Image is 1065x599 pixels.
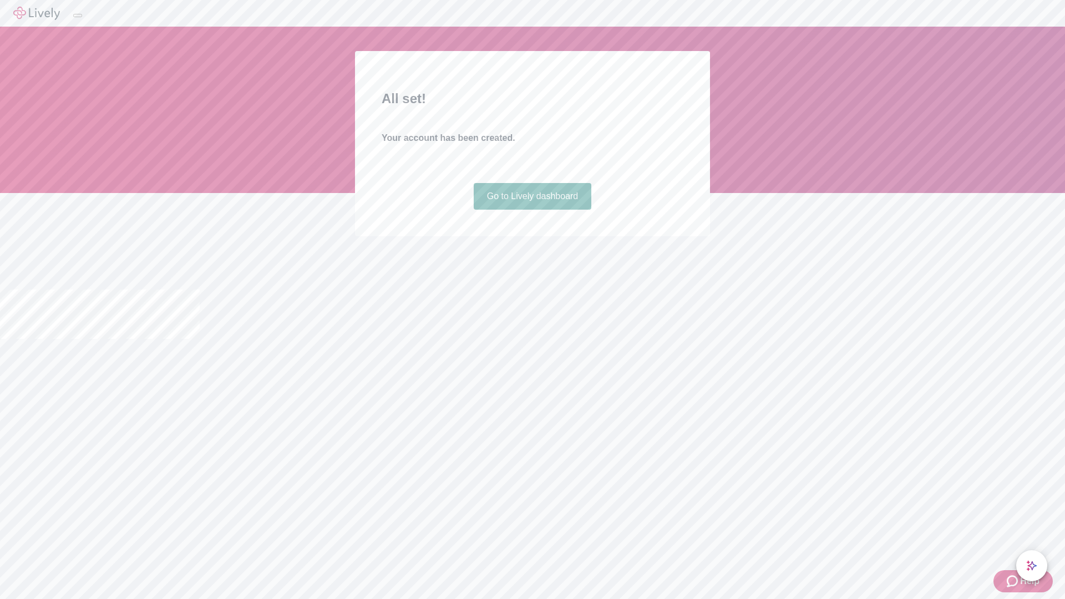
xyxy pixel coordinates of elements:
[474,183,592,210] a: Go to Lively dashboard
[1007,575,1020,588] svg: Zendesk support icon
[382,131,683,145] h4: Your account has been created.
[13,7,60,20] img: Lively
[1020,575,1039,588] span: Help
[1026,560,1037,571] svg: Lively AI Assistant
[73,14,82,17] button: Log out
[382,89,683,109] h2: All set!
[1016,550,1047,581] button: chat
[993,570,1053,592] button: Zendesk support iconHelp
